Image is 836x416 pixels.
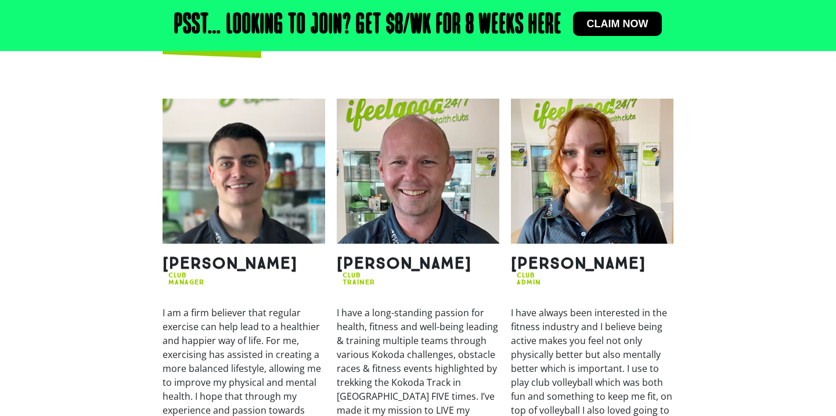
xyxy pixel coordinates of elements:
[174,12,561,39] h2: Psst… Looking to join? Get $8/wk for 8 weeks here
[511,255,646,272] h2: [PERSON_NAME]
[343,272,375,285] h2: CLUB Trainer
[168,272,204,285] h2: CLUB MANAGER
[587,19,648,29] span: Claim now
[517,272,541,285] h2: CLUB Admin
[163,255,297,272] h2: [PERSON_NAME]
[337,255,471,272] h2: [PERSON_NAME]
[573,12,662,36] a: Claim now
